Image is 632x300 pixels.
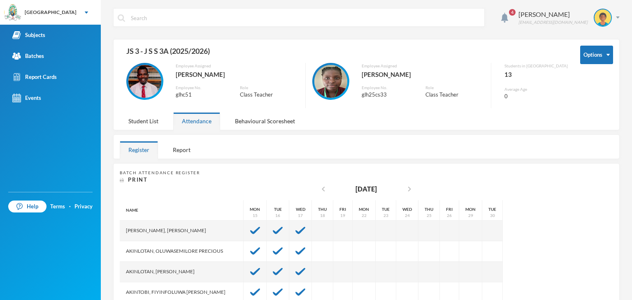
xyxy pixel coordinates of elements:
div: Class Teacher [240,91,299,99]
div: Employee Assigned [362,63,485,69]
span: Print [128,176,148,183]
div: 16 [275,212,280,219]
div: 19 [340,212,345,219]
div: [GEOGRAPHIC_DATA] [25,9,77,16]
a: Terms [50,203,65,211]
div: 30 [490,212,495,219]
div: [PERSON_NAME] [362,69,485,80]
div: Employee No. [362,85,414,91]
button: Options [580,46,613,64]
div: Average Age [504,86,568,92]
div: Fri [339,206,346,212]
div: Akinlotan, [PERSON_NAME] [120,262,244,282]
div: Akinlotan, Oluwasemilore Precious [120,241,244,262]
img: EMPLOYEE [314,65,347,98]
input: Search [130,9,480,27]
div: Events [12,94,41,102]
div: [PERSON_NAME] [176,69,299,80]
div: 17 [298,212,303,219]
div: Behavioural Scoresheet [226,112,304,130]
div: Class Teacher [425,91,485,99]
div: 26 [447,212,452,219]
div: Subjects [12,31,45,39]
div: 24 [405,212,410,219]
i: chevron_right [404,184,414,194]
div: Tue [488,206,496,212]
div: Report [164,141,199,159]
div: [PERSON_NAME], [PERSON_NAME] [120,221,244,241]
div: Batches [12,52,44,60]
div: Employee No. [176,85,228,91]
div: Employee Assigned [176,63,299,69]
div: Student List [120,112,167,130]
div: Mon [359,206,369,212]
i: chevron_left [318,184,328,194]
a: Help [8,201,46,213]
div: Mon [465,206,476,212]
img: logo [5,5,21,21]
div: Tue [382,206,390,212]
div: JS 3 - J S S 3A (2025/2026) [120,46,568,63]
div: [DATE] [355,184,377,194]
div: 15 [253,212,258,219]
div: Role [425,85,485,91]
div: [EMAIL_ADDRESS][DOMAIN_NAME] [518,19,588,25]
div: 13 [504,69,568,80]
div: Students in [GEOGRAPHIC_DATA] [504,63,568,69]
img: EMPLOYEE [128,65,161,98]
div: · [69,203,71,211]
img: search [118,14,125,22]
div: [PERSON_NAME] [518,9,588,19]
div: Thu [425,206,433,212]
div: Tue [274,206,282,212]
div: 22 [362,212,367,219]
div: Register [120,141,158,159]
div: glhc51 [176,91,228,99]
div: Report Cards [12,73,57,81]
div: Fri [446,206,453,212]
a: Privacy [74,203,93,211]
div: Thu [318,206,327,212]
div: Attendance [173,112,220,130]
div: Role [240,85,299,91]
span: Batch Attendance Register [120,170,200,175]
div: 25 [427,212,432,219]
div: 29 [468,212,473,219]
img: STUDENT [595,9,611,26]
span: 4 [509,9,516,16]
div: Wed [296,206,305,212]
div: glh25cs33 [362,91,414,99]
div: 18 [320,212,325,219]
div: Name [120,200,244,221]
div: Wed [402,206,412,212]
div: 0 [504,92,568,101]
div: Mon [250,206,260,212]
div: 23 [383,212,388,219]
